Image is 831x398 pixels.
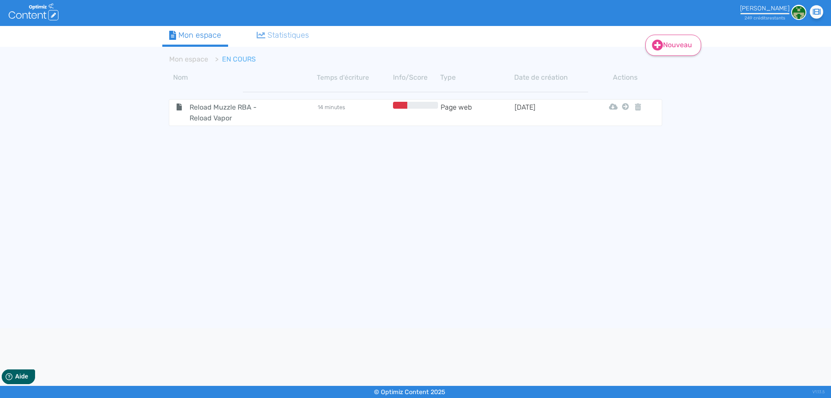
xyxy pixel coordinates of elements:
span: s [783,15,785,21]
th: Date de création [514,72,588,83]
a: Mon espace [169,55,208,63]
div: Statistiques [257,29,309,41]
th: Nom [169,72,317,83]
small: 249 crédit restant [744,15,785,21]
td: [DATE] [514,102,588,123]
th: Info/Score [391,72,440,83]
td: Page web [440,102,514,123]
li: EN COURS [208,54,256,65]
a: Mon espace [162,26,228,47]
div: [PERSON_NAME] [740,5,789,12]
a: Statistiques [250,26,316,45]
span: Aide [44,7,57,14]
small: © Optimiz Content 2025 [374,388,445,396]
span: s [766,15,768,21]
th: Actions [620,72,631,83]
div: Mon espace [169,29,221,41]
nav: breadcrumb [162,49,595,70]
td: 14 minutes [317,102,391,123]
img: 6adefb463699458b3a7e00f487fb9d6a [791,5,806,20]
th: Type [440,72,514,83]
span: Reload Muzzle RBA - Reload Vapor [183,102,280,123]
a: Nouveau [645,35,701,56]
div: V1.13.5 [812,386,825,398]
th: Temps d'écriture [317,72,391,83]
